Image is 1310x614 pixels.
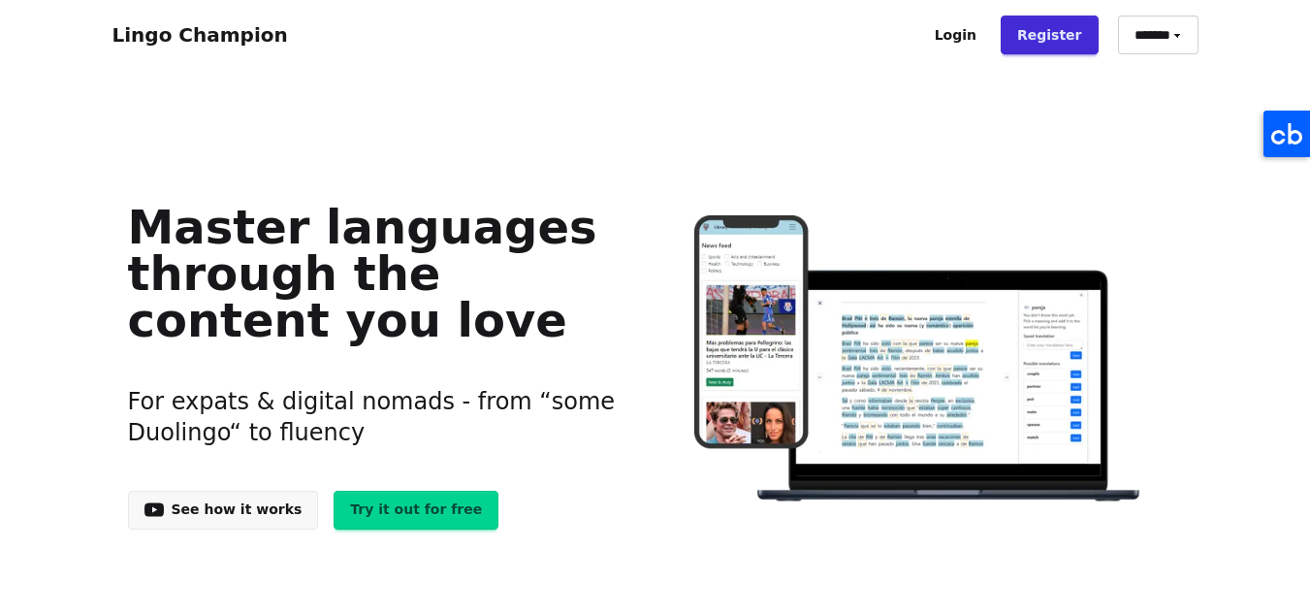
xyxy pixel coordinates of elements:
a: Login [918,16,993,54]
h1: Master languages through the content you love [128,204,625,343]
img: Learn languages online [655,215,1182,505]
a: Lingo Champion [112,23,288,47]
a: Try it out for free [334,491,498,530]
a: See how it works [128,491,319,530]
h3: For expats & digital nomads - from “some Duolingo“ to fluency [128,363,625,471]
a: Register [1001,16,1099,54]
